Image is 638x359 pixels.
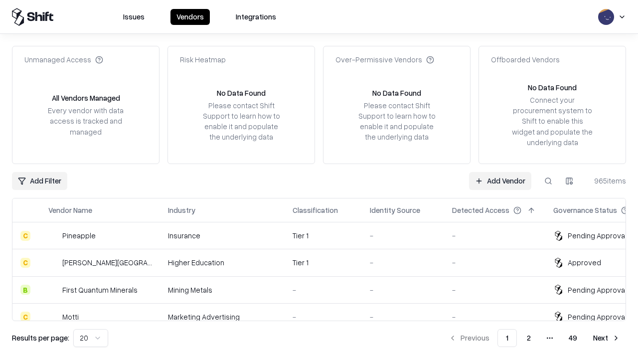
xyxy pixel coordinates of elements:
[168,257,277,268] div: Higher Education
[355,100,438,143] div: Please contact Shift Support to learn how to enable it and populate the underlying data
[443,329,626,347] nav: pagination
[553,205,617,215] div: Governance Status
[372,88,421,98] div: No Data Found
[293,285,354,295] div: -
[62,285,138,295] div: First Quantum Minerals
[568,312,627,322] div: Pending Approval
[62,257,152,268] div: [PERSON_NAME][GEOGRAPHIC_DATA]
[48,312,58,322] img: Motti
[293,230,354,241] div: Tier 1
[24,54,103,65] div: Unmanaged Access
[230,9,282,25] button: Integrations
[48,285,58,295] img: First Quantum Minerals
[12,333,69,343] p: Results per page:
[48,205,92,215] div: Vendor Name
[370,257,436,268] div: -
[370,230,436,241] div: -
[491,54,560,65] div: Offboarded Vendors
[20,231,30,241] div: C
[62,312,79,322] div: Motti
[469,172,531,190] a: Add Vendor
[335,54,434,65] div: Over-Permissive Vendors
[52,93,120,103] div: All Vendors Managed
[511,95,594,148] div: Connect your procurement system to Shift to enable this widget and populate the underlying data
[20,285,30,295] div: B
[200,100,283,143] div: Please contact Shift Support to learn how to enable it and populate the underlying data
[587,329,626,347] button: Next
[168,312,277,322] div: Marketing Advertising
[12,172,67,190] button: Add Filter
[293,205,338,215] div: Classification
[180,54,226,65] div: Risk Heatmap
[586,176,626,186] div: 965 items
[293,312,354,322] div: -
[168,205,195,215] div: Industry
[170,9,210,25] button: Vendors
[293,257,354,268] div: Tier 1
[452,230,537,241] div: -
[370,285,436,295] div: -
[168,285,277,295] div: Mining Metals
[528,82,577,93] div: No Data Found
[48,231,58,241] img: Pineapple
[217,88,266,98] div: No Data Found
[20,312,30,322] div: C
[452,257,537,268] div: -
[519,329,539,347] button: 2
[117,9,151,25] button: Issues
[497,329,517,347] button: 1
[452,312,537,322] div: -
[44,105,127,137] div: Every vendor with data access is tracked and managed
[370,205,420,215] div: Identity Source
[568,257,601,268] div: Approved
[452,285,537,295] div: -
[452,205,509,215] div: Detected Access
[20,258,30,268] div: C
[48,258,58,268] img: Reichman University
[568,285,627,295] div: Pending Approval
[561,329,585,347] button: 49
[370,312,436,322] div: -
[168,230,277,241] div: Insurance
[62,230,96,241] div: Pineapple
[568,230,627,241] div: Pending Approval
